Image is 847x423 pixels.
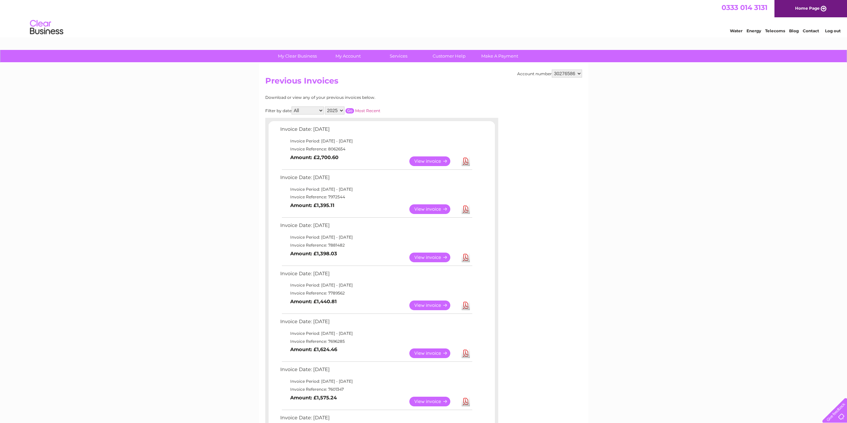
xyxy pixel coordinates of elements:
a: Download [462,301,470,310]
a: Download [462,397,470,406]
b: Amount: £1,395.11 [290,202,334,208]
a: Water [730,28,742,33]
img: logo.png [30,17,64,38]
a: View [409,397,458,406]
a: Log out [825,28,841,33]
td: Invoice Date: [DATE] [279,221,473,233]
td: Invoice Period: [DATE] - [DATE] [279,281,473,289]
b: Amount: £1,398.03 [290,251,337,257]
a: View [409,204,458,214]
a: View [409,253,458,262]
a: My Account [320,50,375,62]
div: Account number [517,70,582,78]
a: View [409,301,458,310]
td: Invoice Date: [DATE] [279,365,473,377]
a: Download [462,348,470,358]
td: Invoice Reference: 7881482 [279,241,473,249]
td: Invoice Period: [DATE] - [DATE] [279,185,473,193]
a: Download [462,253,470,262]
td: Invoice Date: [DATE] [279,317,473,329]
a: My Clear Business [270,50,325,62]
div: Download or view any of your previous invoices below. [265,95,440,100]
td: Invoice Period: [DATE] - [DATE] [279,377,473,385]
a: View [409,156,458,166]
div: Clear Business is a trading name of Verastar Limited (registered in [GEOGRAPHIC_DATA] No. 3667643... [267,4,581,32]
a: View [409,348,458,358]
td: Invoice Reference: 7696285 [279,337,473,345]
b: Amount: £1,440.81 [290,299,337,305]
td: Invoice Reference: 7972544 [279,193,473,201]
a: Contact [803,28,819,33]
td: Invoice Period: [DATE] - [DATE] [279,137,473,145]
a: Most Recent [355,108,380,113]
b: Amount: £1,624.46 [290,346,337,352]
a: Energy [746,28,761,33]
td: Invoice Date: [DATE] [279,269,473,282]
b: Amount: £2,700.60 [290,154,338,160]
h2: Previous Invoices [265,76,582,89]
b: Amount: £1,575.24 [290,395,337,401]
td: Invoice Date: [DATE] [279,173,473,185]
td: Invoice Reference: 7601347 [279,385,473,393]
td: Invoice Period: [DATE] - [DATE] [279,329,473,337]
td: Invoice Reference: 8062654 [279,145,473,153]
div: Filter by date [265,106,440,114]
a: Download [462,204,470,214]
td: Invoice Date: [DATE] [279,125,473,137]
a: Telecoms [765,28,785,33]
td: Invoice Reference: 7789562 [279,289,473,297]
a: Make A Payment [472,50,527,62]
a: 0333 014 3131 [722,3,767,12]
a: Services [371,50,426,62]
td: Invoice Period: [DATE] - [DATE] [279,233,473,241]
a: Customer Help [422,50,477,62]
a: Blog [789,28,799,33]
a: Download [462,156,470,166]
